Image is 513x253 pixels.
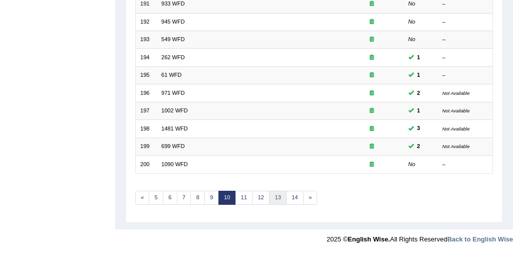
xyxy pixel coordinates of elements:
[135,102,157,119] td: 197
[414,53,423,62] span: You can still take this question
[344,89,399,97] div: Exam occurring question
[344,54,399,62] div: Exam occurring question
[161,161,188,167] a: 1090 WFD
[414,71,423,80] span: You can still take this question
[190,191,205,205] a: 8
[161,107,188,113] a: 1002 WFD
[344,18,399,26] div: Exam occurring question
[414,106,423,115] span: You can still take this question
[135,13,157,31] td: 192
[344,125,399,133] div: Exam occurring question
[252,191,270,205] a: 12
[135,84,157,102] td: 196
[161,36,185,42] a: 549 WFD
[269,191,287,205] a: 13
[161,143,185,149] a: 699 WFD
[442,108,470,113] small: Not Available
[408,161,415,167] em: No
[161,125,188,132] a: 1481 WFD
[135,138,157,155] td: 199
[344,143,399,151] div: Exam occurring question
[442,90,470,96] small: Not Available
[442,144,470,149] small: Not Available
[408,36,415,42] em: No
[135,156,157,173] td: 200
[442,54,488,62] div: –
[161,72,182,78] a: 61 WFD
[163,191,177,205] a: 6
[408,19,415,25] em: No
[442,71,488,79] div: –
[344,36,399,44] div: Exam occurring question
[135,49,157,66] td: 194
[327,229,513,244] div: 2025 © All Rights Reserved
[414,142,423,151] span: You can still take this question
[177,191,191,205] a: 7
[442,126,470,132] small: Not Available
[414,89,423,98] span: You can still take this question
[135,191,150,205] a: «
[408,1,415,7] em: No
[135,31,157,49] td: 193
[344,107,399,115] div: Exam occurring question
[344,161,399,169] div: Exam occurring question
[442,36,488,44] div: –
[348,235,390,243] strong: English Wise.
[135,66,157,84] td: 195
[442,18,488,26] div: –
[344,71,399,79] div: Exam occurring question
[135,120,157,138] td: 198
[286,191,304,205] a: 14
[303,191,318,205] a: »
[161,1,185,7] a: 933 WFD
[161,90,185,96] a: 971 WFD
[204,191,219,205] a: 9
[235,191,253,205] a: 11
[149,191,163,205] a: 5
[414,124,423,133] span: You can still take this question
[161,54,185,60] a: 262 WFD
[447,235,513,243] a: Back to English Wise
[218,191,236,205] a: 10
[442,161,488,169] div: –
[161,19,185,25] a: 945 WFD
